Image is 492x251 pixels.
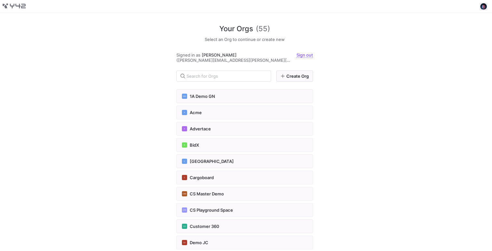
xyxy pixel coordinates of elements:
div: B [182,142,187,148]
span: Advertace [190,126,211,131]
span: Demo JC [190,240,208,245]
span: BidX [190,142,199,148]
div: DJ [182,240,187,245]
input: Search for Orgs [186,73,266,79]
span: 1A Demo GN [190,94,215,99]
button: C[GEOGRAPHIC_DATA] [176,154,313,168]
div: C [182,159,187,164]
a: Sign out [296,52,313,58]
span: ([PERSON_NAME][EMAIL_ADDRESS][PERSON_NAME][DOMAIN_NAME]) [176,58,291,63]
button: BBidX [176,138,313,152]
div: C3 [182,224,187,229]
div: A [182,110,187,115]
span: Customer 360 [190,224,219,229]
div: A [182,126,187,131]
span: CS Playground Space [190,207,233,213]
button: https://storage.googleapis.com/y42-prod-data-exchange/images/zn2Dipnt5kSdWZ4U6JymtAUNwkc8DG3H2NRM... [480,3,487,10]
span: [GEOGRAPHIC_DATA] [190,159,234,164]
button: DJDemo JC [176,236,313,249]
span: Create Org [286,73,309,79]
button: 1DG1A Demo GN [176,89,313,103]
span: CS Master Demo [190,191,224,196]
div: C [182,175,187,180]
button: AAdvertace [176,122,313,136]
span: [PERSON_NAME] [202,52,237,58]
button: C3Customer 360 [176,219,313,233]
button: CMDCS Master Demo [176,187,313,201]
h5: Select an Org to continue or create new [176,37,313,42]
span: (55) [256,23,270,34]
div: CPS [182,207,187,213]
button: CPSCS Playground Space [176,203,313,217]
span: Signed in as [176,52,200,58]
span: Acme [190,110,202,115]
a: Create Org [276,71,313,82]
span: Your Orgs [219,23,253,34]
button: CCargoboard [176,171,313,184]
button: AAcme [176,106,313,119]
span: Cargoboard [190,175,214,180]
div: 1DG [182,94,187,99]
div: CMD [182,191,187,196]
